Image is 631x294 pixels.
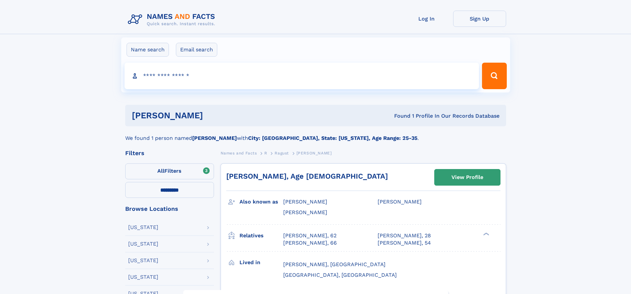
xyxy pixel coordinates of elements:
b: City: [GEOGRAPHIC_DATA], State: [US_STATE], Age Range: 25-35 [248,135,417,141]
a: [PERSON_NAME], 62 [283,232,337,239]
div: [US_STATE] [128,225,158,230]
span: All [157,168,164,174]
a: Sign Up [453,11,506,27]
div: View Profile [451,170,483,185]
div: Browse Locations [125,206,214,212]
div: [US_STATE] [128,258,158,263]
span: [PERSON_NAME] [296,151,332,155]
span: [PERSON_NAME] [283,209,327,215]
label: Email search [176,43,217,57]
span: [PERSON_NAME] [378,199,422,205]
img: Logo Names and Facts [125,11,221,29]
label: Name search [127,43,169,57]
span: [PERSON_NAME], [GEOGRAPHIC_DATA] [283,261,386,267]
h3: Lived in [239,257,283,268]
a: [PERSON_NAME], 54 [378,239,431,247]
div: ❯ [482,232,490,236]
a: [PERSON_NAME], Age [DEMOGRAPHIC_DATA] [226,172,388,180]
span: [PERSON_NAME] [283,199,327,205]
input: search input [125,63,479,89]
a: Names and Facts [221,149,257,157]
label: Filters [125,163,214,179]
div: Filters [125,150,214,156]
div: [US_STATE] [128,274,158,280]
a: R [264,149,267,157]
button: Search Button [482,63,506,89]
span: [GEOGRAPHIC_DATA], [GEOGRAPHIC_DATA] [283,272,397,278]
h3: Also known as [239,196,283,207]
div: We found 1 person named with . [125,126,506,142]
a: View Profile [435,169,500,185]
div: Found 1 Profile In Our Records Database [298,112,500,120]
a: [PERSON_NAME], 28 [378,232,431,239]
h3: Relatives [239,230,283,241]
a: Ragust [275,149,289,157]
h1: [PERSON_NAME] [132,111,299,120]
span: R [264,151,267,155]
a: Log In [400,11,453,27]
div: [US_STATE] [128,241,158,247]
span: Ragust [275,151,289,155]
a: [PERSON_NAME], 66 [283,239,337,247]
b: [PERSON_NAME] [192,135,237,141]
